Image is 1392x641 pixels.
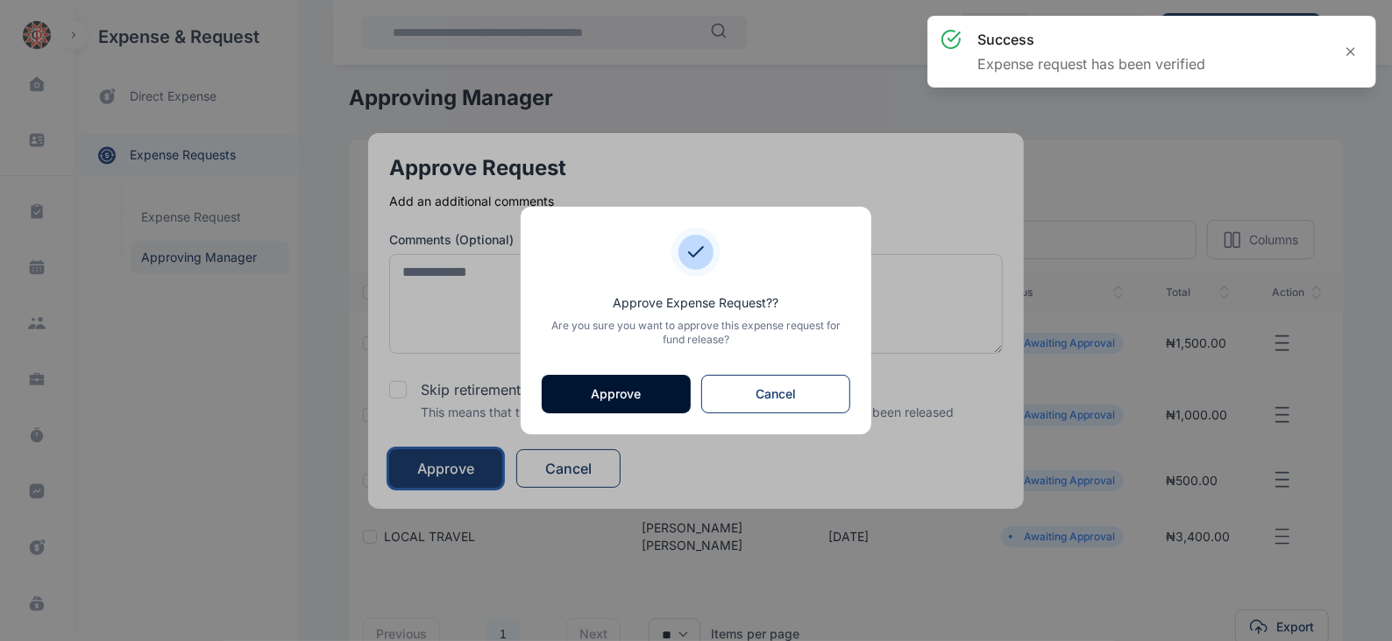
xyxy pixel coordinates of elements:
[977,29,1205,50] h3: success
[542,375,691,413] button: Approve
[542,319,850,347] p: Are you sure you want to approve this expense request for fund release?
[701,375,850,413] button: Cancel
[542,294,850,312] p: Approve Expense Request? ?
[977,53,1205,74] p: Expense request has been verified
